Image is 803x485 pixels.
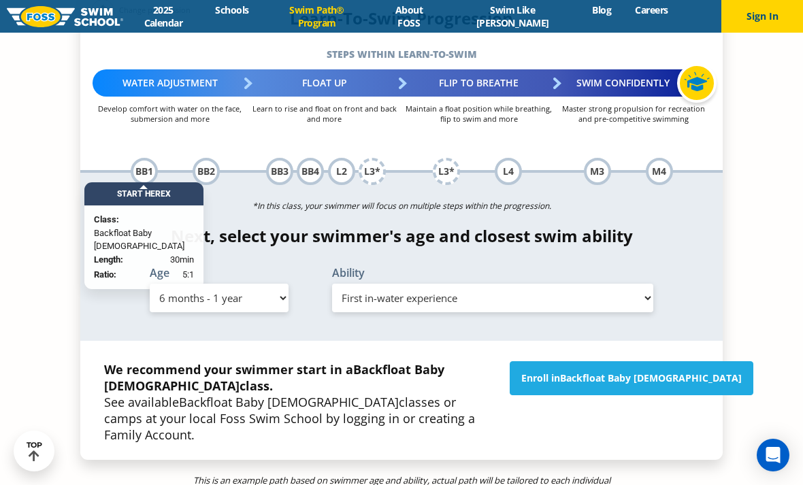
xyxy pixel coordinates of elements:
[123,3,203,29] a: 2025 Calendar
[510,361,753,395] a: Enroll inBackfloat Baby [DEMOGRAPHIC_DATA]
[179,394,399,410] span: Backfloat Baby [DEMOGRAPHIC_DATA]
[27,441,42,462] div: TOP
[580,3,623,16] a: Blog
[104,361,444,394] span: Backfloat Baby [DEMOGRAPHIC_DATA]
[757,439,789,471] div: Open Intercom Messenger
[131,158,158,185] div: BB1
[94,269,116,280] strong: Ratio:
[401,103,556,124] p: Maintain a float position while breathing, flip to swim and more
[203,3,261,16] a: Schools
[80,45,723,64] h5: Steps within Learn-to-Swim
[80,197,723,216] p: *In this class, your swimmer will focus on multiple steps within the progression.
[193,158,220,185] div: BB2
[328,158,355,185] div: L2
[94,227,194,253] span: Backfloat Baby [DEMOGRAPHIC_DATA]
[560,371,742,384] span: Backfloat Baby [DEMOGRAPHIC_DATA]
[444,3,580,29] a: Swim Like [PERSON_NAME]
[556,69,710,97] div: Swim Confidently
[401,69,556,97] div: Flip to Breathe
[261,3,373,29] a: Swim Path® Program
[84,182,203,205] div: Start Here
[93,69,247,97] div: Water Adjustment
[556,103,710,124] p: Master strong propulsion for recreation and pre-competitive swimming
[104,361,496,443] p: See available classes or camps at your local Foss Swim School by logging in or creating a Family ...
[150,267,289,278] label: Age
[623,3,680,16] a: Careers
[247,69,401,97] div: Float Up
[646,158,673,185] div: M4
[584,158,611,185] div: M3
[170,253,194,267] span: 30min
[247,103,401,124] p: Learn to rise and float on front and back and more
[373,3,444,29] a: About FOSS
[80,227,723,246] h4: Next, select your swimmer's age and closest swim ability
[93,103,247,124] p: Develop comfort with water on the face, submersion and more
[495,158,522,185] div: L4
[165,189,171,199] span: X
[7,6,123,27] img: FOSS Swim School Logo
[94,254,123,265] strong: Length:
[94,214,119,224] strong: Class:
[332,267,653,278] label: Ability
[104,361,444,394] strong: We recommend your swimmer start in a class.
[266,158,293,185] div: BB3
[297,158,324,185] div: BB4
